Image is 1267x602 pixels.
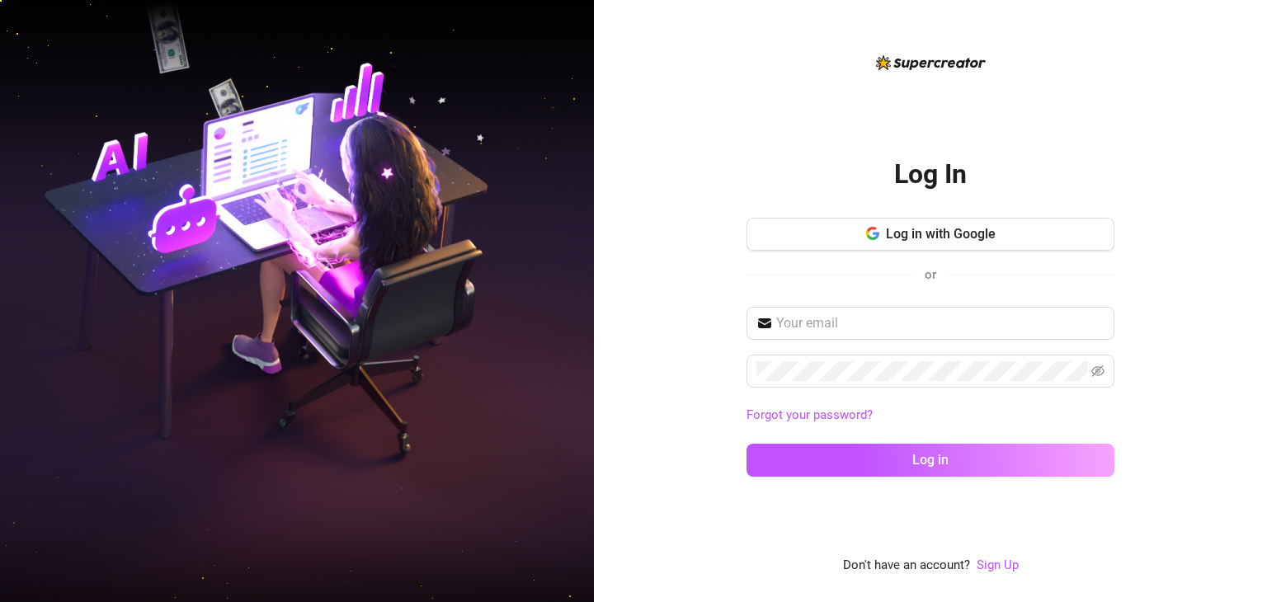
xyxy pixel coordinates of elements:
a: Sign Up [977,556,1019,576]
a: Forgot your password? [747,406,1114,426]
img: logo-BBDzfeDw.svg [876,55,986,70]
a: Sign Up [977,557,1019,572]
a: Forgot your password? [747,407,873,422]
button: Log in [747,444,1114,477]
button: Log in with Google [747,218,1114,251]
h2: Log In [894,158,967,191]
span: Log in [912,452,949,468]
span: eye-invisible [1091,364,1105,378]
input: Your email [776,313,1105,333]
span: Don't have an account? [843,556,970,576]
span: or [925,267,936,282]
span: Log in with Google [886,226,996,242]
